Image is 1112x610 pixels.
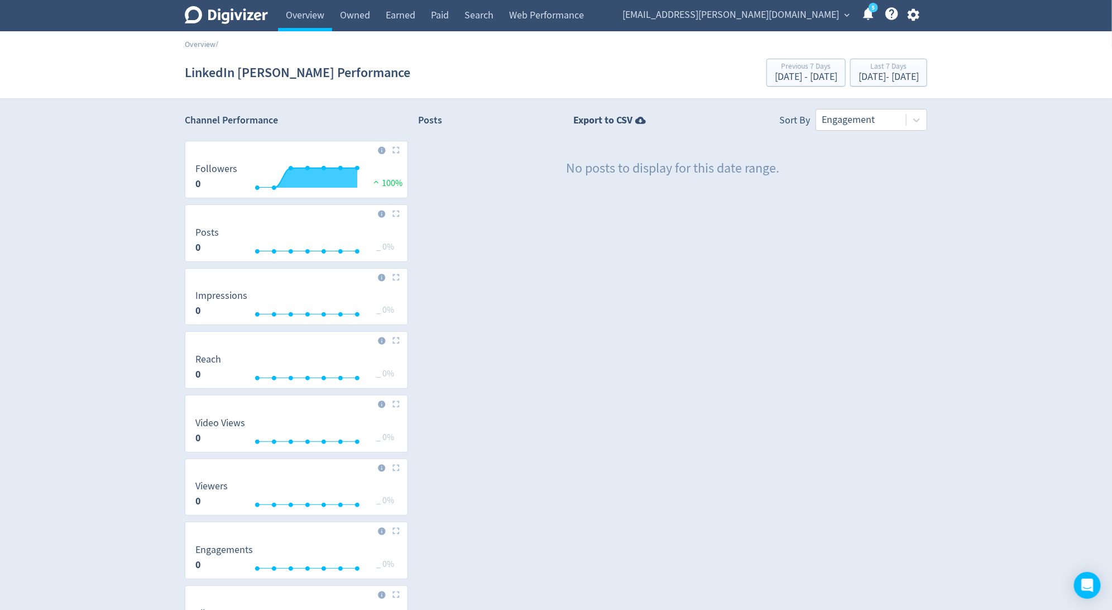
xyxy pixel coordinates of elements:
[190,354,403,384] svg: Reach 0
[376,368,394,379] span: _ 0%
[859,63,919,72] div: Last 7 Days
[195,544,253,556] dt: Engagements
[566,159,779,178] p: No posts to display for this date range.
[185,55,410,90] h1: LinkedIn [PERSON_NAME] Performance
[842,10,852,20] span: expand_more
[190,545,403,574] svg: Engagements 0
[376,432,394,443] span: _ 0%
[869,3,878,12] a: 5
[392,527,400,535] img: Placeholder
[859,72,919,82] div: [DATE] - [DATE]
[392,274,400,281] img: Placeholder
[195,163,237,175] dt: Followers
[195,226,219,239] dt: Posts
[195,304,201,317] strong: 0
[779,113,810,131] div: Sort By
[195,289,247,302] dt: Impressions
[195,494,201,508] strong: 0
[195,431,201,445] strong: 0
[376,304,394,316] span: _ 0%
[185,113,408,127] h2: Channel Performance
[185,39,215,49] a: Overview
[850,59,927,87] button: Last 7 Days[DATE]- [DATE]
[371,178,402,189] span: 100%
[574,113,633,127] strong: Export to CSV
[190,418,403,447] svg: Video Views 0
[392,591,400,598] img: Placeholder
[195,241,201,254] strong: 0
[619,6,852,24] button: [EMAIL_ADDRESS][PERSON_NAME][DOMAIN_NAME]
[190,227,403,257] svg: Posts 0
[371,178,382,186] img: positive-performance.svg
[392,210,400,217] img: Placeholder
[195,558,201,571] strong: 0
[195,368,201,381] strong: 0
[195,417,245,430] dt: Video Views
[190,164,403,193] svg: Followers 0
[392,337,400,344] img: Placeholder
[195,480,228,493] dt: Viewers
[376,241,394,252] span: _ 0%
[392,401,400,408] img: Placeholder
[376,559,394,570] span: _ 0%
[190,481,403,511] svg: Viewers 0
[190,290,403,320] svg: Impressions 0
[766,59,846,87] button: Previous 7 Days[DATE] - [DATE]
[775,63,837,72] div: Previous 7 Days
[195,177,201,190] strong: 0
[622,6,839,24] span: [EMAIL_ADDRESS][PERSON_NAME][DOMAIN_NAME]
[872,4,875,12] text: 5
[195,353,221,366] dt: Reach
[215,39,218,49] span: /
[392,464,400,471] img: Placeholder
[418,113,442,131] h2: Posts
[392,146,400,154] img: Placeholder
[1074,572,1101,599] div: Open Intercom Messenger
[775,72,837,82] div: [DATE] - [DATE]
[376,495,394,506] span: _ 0%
